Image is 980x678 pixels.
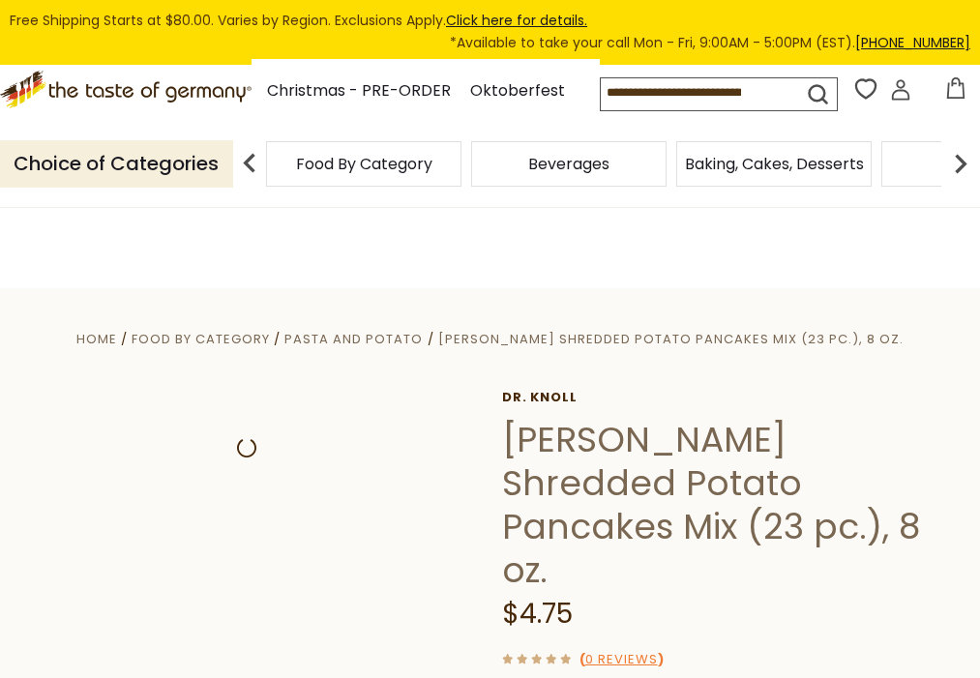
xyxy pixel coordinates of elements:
[585,650,658,670] a: 0 Reviews
[76,330,117,348] a: Home
[132,330,270,348] a: Food By Category
[267,78,451,104] a: Christmas - PRE-ORDER
[941,144,980,183] img: next arrow
[685,157,864,171] a: Baking, Cakes, Desserts
[10,10,970,55] div: Free Shipping Starts at $80.00. Varies by Region. Exclusions Apply.
[296,157,432,171] a: Food By Category
[528,157,609,171] a: Beverages
[502,595,573,633] span: $4.75
[438,330,904,348] a: [PERSON_NAME] Shredded Potato Pancakes Mix (23 pc.), 8 oz.
[579,650,664,668] span: ( )
[230,144,269,183] img: previous arrow
[450,32,970,54] span: *Available to take your call Mon - Fri, 9:00AM - 5:00PM (EST).
[470,78,565,104] a: Oktoberfest
[502,390,965,405] a: Dr. Knoll
[446,11,587,30] a: Click here for details.
[855,33,970,52] a: [PHONE_NUMBER]
[284,330,423,348] a: Pasta and Potato
[502,418,965,592] h1: [PERSON_NAME] Shredded Potato Pancakes Mix (23 pc.), 8 oz.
